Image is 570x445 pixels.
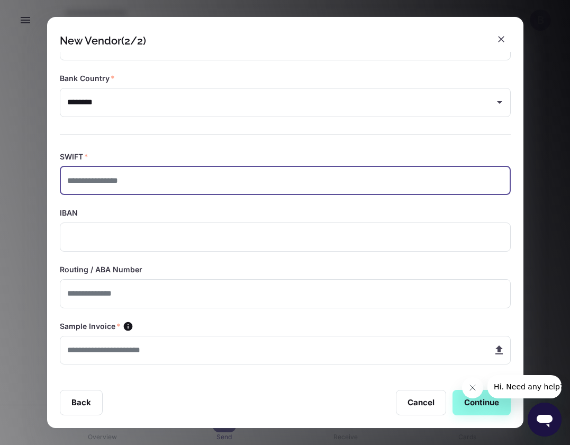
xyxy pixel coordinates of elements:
[60,264,142,275] label: Routing / ABA Number
[6,7,76,16] span: Hi. Need any help?
[60,390,103,415] button: Back
[487,375,562,398] iframe: Message from company
[528,403,562,437] iframe: Button to launch messaging window
[396,390,446,415] button: Cancel
[60,321,121,332] label: Sample Invoice
[492,95,507,110] button: Open
[60,152,88,162] label: SWIFT
[462,377,483,398] iframe: Close message
[453,390,511,415] button: Continue
[60,208,78,218] label: IBAN
[60,73,115,84] label: Bank Country
[60,34,146,47] div: New Vendor (2/2)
